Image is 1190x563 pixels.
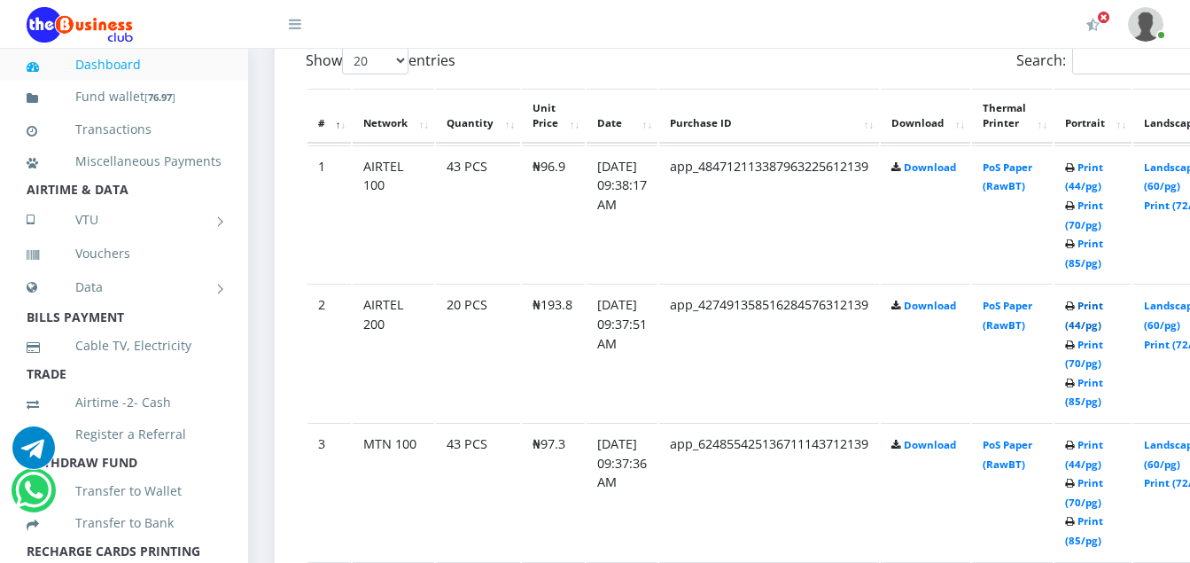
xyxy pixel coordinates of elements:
td: 20 PCS [436,284,520,421]
td: app_484712113387963225612139 [659,145,879,283]
label: Show entries [306,47,455,74]
a: Print (44/pg) [1065,299,1103,332]
th: Date: activate to sort column ascending [587,89,657,144]
a: Miscellaneous Payments [27,141,222,182]
td: 43 PCS [436,145,520,283]
a: Print (44/pg) [1065,438,1103,471]
i: Activate Your Membership [1086,18,1100,32]
td: [DATE] 09:38:17 AM [587,145,657,283]
a: Print (44/pg) [1065,160,1103,193]
a: Fund wallet[76.97] [27,76,222,118]
a: Transfer to Wallet [27,471,222,512]
a: VTU [27,198,222,242]
td: app_624855425136711143712139 [659,423,879,560]
a: Download [904,160,956,174]
a: Print (85/pg) [1065,514,1103,547]
a: PoS Paper (RawBT) [983,160,1032,193]
th: Unit Price: activate to sort column ascending [522,89,585,144]
img: User [1128,7,1163,42]
a: Dashboard [27,44,222,85]
a: Vouchers [27,233,222,274]
a: PoS Paper (RawBT) [983,299,1032,332]
a: Register a Referral [27,414,222,455]
select: Showentries [342,47,408,74]
a: Download [904,299,956,312]
a: Print (70/pg) [1065,199,1103,231]
td: 1 [307,145,351,283]
th: Quantity: activate to sort column ascending [436,89,520,144]
a: PoS Paper (RawBT) [983,438,1032,471]
a: Print (85/pg) [1065,376,1103,409]
td: ₦193.8 [522,284,585,421]
td: app_427491358516284576312139 [659,284,879,421]
td: [DATE] 09:37:51 AM [587,284,657,421]
td: MTN 100 [353,423,434,560]
img: Logo [27,7,133,43]
td: ₦97.3 [522,423,585,560]
a: Transfer to Bank [27,503,222,543]
th: Thermal Printer: activate to sort column ascending [972,89,1053,144]
a: Chat for support [12,440,55,469]
a: Print (70/pg) [1065,338,1103,371]
a: Data [27,265,222,309]
td: AIRTEL 200 [353,284,434,421]
th: Network: activate to sort column ascending [353,89,434,144]
a: Cable TV, Electricity [27,325,222,366]
td: 2 [307,284,351,421]
a: Chat for support [16,482,52,512]
a: Transactions [27,109,222,150]
a: Print (85/pg) [1065,237,1103,270]
span: Activate Your Membership [1097,11,1110,24]
th: Portrait: activate to sort column ascending [1054,89,1132,144]
a: Download [904,438,956,451]
a: Print (70/pg) [1065,476,1103,509]
td: 43 PCS [436,423,520,560]
small: [ ] [144,90,175,104]
td: ₦96.9 [522,145,585,283]
th: #: activate to sort column descending [307,89,351,144]
th: Purchase ID: activate to sort column ascending [659,89,879,144]
td: [DATE] 09:37:36 AM [587,423,657,560]
b: 76.97 [148,90,172,104]
td: AIRTEL 100 [353,145,434,283]
a: Airtime -2- Cash [27,382,222,423]
td: 3 [307,423,351,560]
th: Download: activate to sort column ascending [881,89,970,144]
